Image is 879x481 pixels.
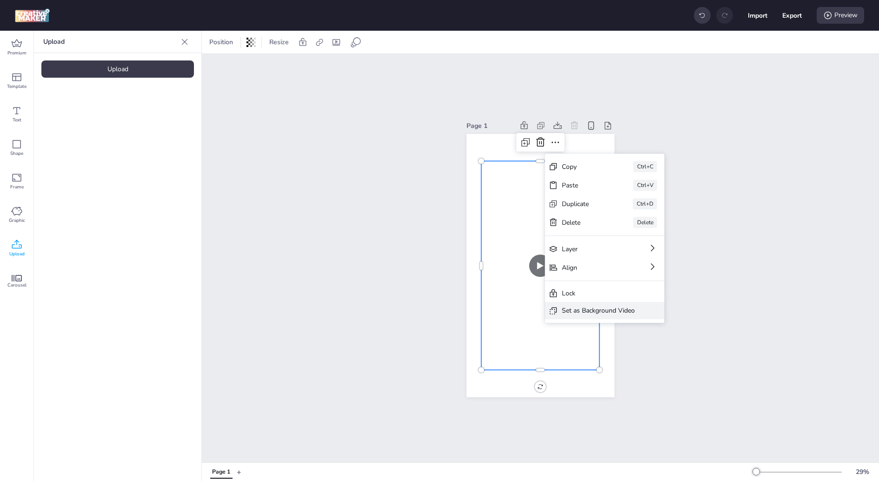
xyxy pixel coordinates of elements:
[10,150,23,157] span: Shape
[267,37,291,47] span: Resize
[562,306,635,315] div: Set as Background Video
[562,180,607,190] div: Paste
[633,161,657,172] div: Ctrl+C
[9,217,25,224] span: Graphic
[206,464,237,480] div: Tabs
[10,183,24,191] span: Frame
[633,217,657,228] div: Delete
[15,8,50,22] img: logo Creative Maker
[237,464,241,480] button: +
[562,162,607,172] div: Copy
[562,288,635,298] div: Lock
[466,121,514,131] div: Page 1
[212,468,230,476] div: Page 1
[633,198,657,209] div: Ctrl+D
[562,218,607,227] div: Delete
[41,60,194,78] div: Upload
[562,263,622,273] div: Align
[817,7,864,24] div: Preview
[13,116,21,124] span: Text
[633,180,657,191] div: Ctrl+V
[7,49,27,57] span: Premium
[9,250,25,258] span: Upload
[782,6,802,25] button: Export
[207,37,235,47] span: Position
[851,467,873,477] div: 29 %
[562,244,622,254] div: Layer
[562,199,607,209] div: Duplicate
[43,31,177,53] p: Upload
[7,83,27,90] span: Template
[7,281,27,289] span: Carousel
[748,6,767,25] button: Import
